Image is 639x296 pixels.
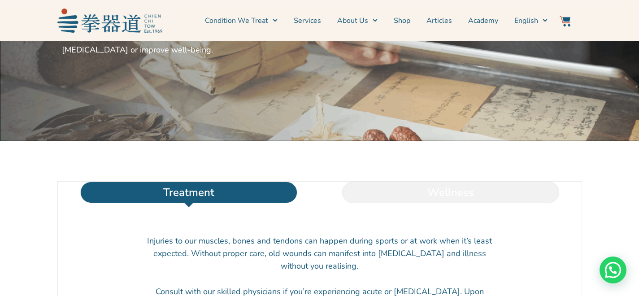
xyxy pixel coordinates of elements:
[147,235,492,272] p: Injuries to our muscles, bones and tendons can happen during sports or at work when it’s least ex...
[514,15,538,26] span: English
[514,9,548,32] a: Switch to English
[394,9,410,32] a: Shop
[205,9,278,32] a: Condition We Treat
[167,9,548,32] nav: Menu
[468,9,498,32] a: Academy
[560,16,570,26] img: Website Icon-03
[426,9,452,32] a: Articles
[337,9,378,32] a: About Us
[294,9,321,32] a: Services
[600,257,626,283] div: Need help? WhatsApp contact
